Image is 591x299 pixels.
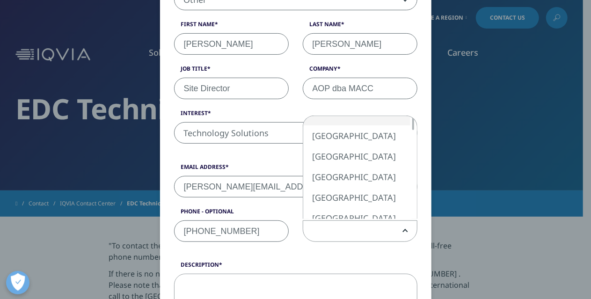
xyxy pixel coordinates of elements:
[303,20,417,33] label: Last Name
[303,208,410,228] li: [GEOGRAPHIC_DATA]
[303,146,410,167] li: [GEOGRAPHIC_DATA]
[303,187,410,208] li: [GEOGRAPHIC_DATA]
[174,261,417,274] label: Description
[6,271,29,294] button: Open Preferences
[303,125,410,146] li: [GEOGRAPHIC_DATA]
[174,207,289,220] label: Phone - Optional
[174,163,417,176] label: Email Address
[174,65,289,78] label: Job Title
[303,65,417,78] label: Company
[174,20,289,33] label: First Name
[175,123,417,144] span: Technology Solutions
[174,122,417,144] span: Technology Solutions
[174,109,417,122] label: Interest
[303,167,410,187] li: [GEOGRAPHIC_DATA]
